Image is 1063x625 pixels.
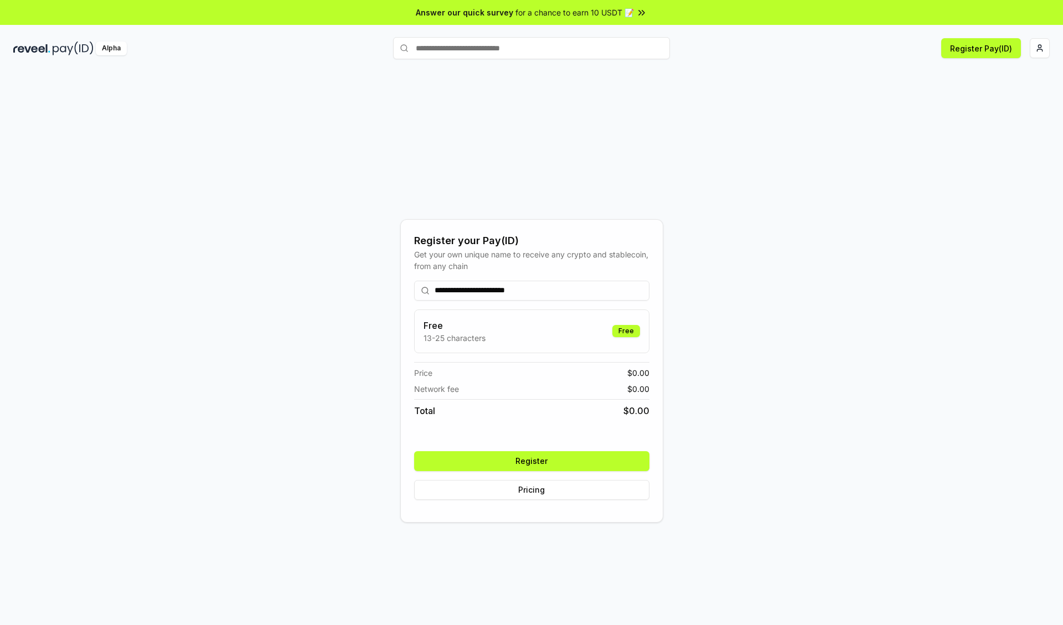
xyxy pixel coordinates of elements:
[424,332,486,344] p: 13-25 characters
[96,42,127,55] div: Alpha
[623,404,649,417] span: $ 0.00
[627,367,649,379] span: $ 0.00
[414,367,432,379] span: Price
[416,7,513,18] span: Answer our quick survey
[414,480,649,500] button: Pricing
[941,38,1021,58] button: Register Pay(ID)
[414,404,435,417] span: Total
[414,249,649,272] div: Get your own unique name to receive any crypto and stablecoin, from any chain
[612,325,640,337] div: Free
[414,383,459,395] span: Network fee
[53,42,94,55] img: pay_id
[13,42,50,55] img: reveel_dark
[414,451,649,471] button: Register
[414,233,649,249] div: Register your Pay(ID)
[515,7,634,18] span: for a chance to earn 10 USDT 📝
[627,383,649,395] span: $ 0.00
[424,319,486,332] h3: Free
